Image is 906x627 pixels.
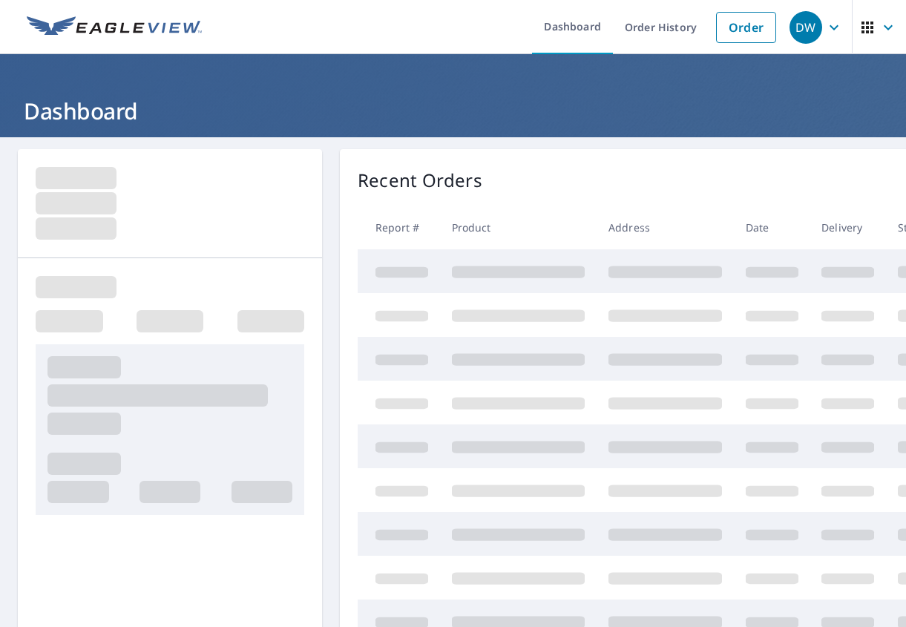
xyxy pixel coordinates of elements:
th: Delivery [810,206,886,249]
div: DW [790,11,822,44]
img: EV Logo [27,16,202,39]
th: Report # [358,206,440,249]
p: Recent Orders [358,167,482,194]
th: Address [597,206,734,249]
h1: Dashboard [18,96,888,126]
th: Date [734,206,810,249]
th: Product [440,206,597,249]
a: Order [716,12,776,43]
